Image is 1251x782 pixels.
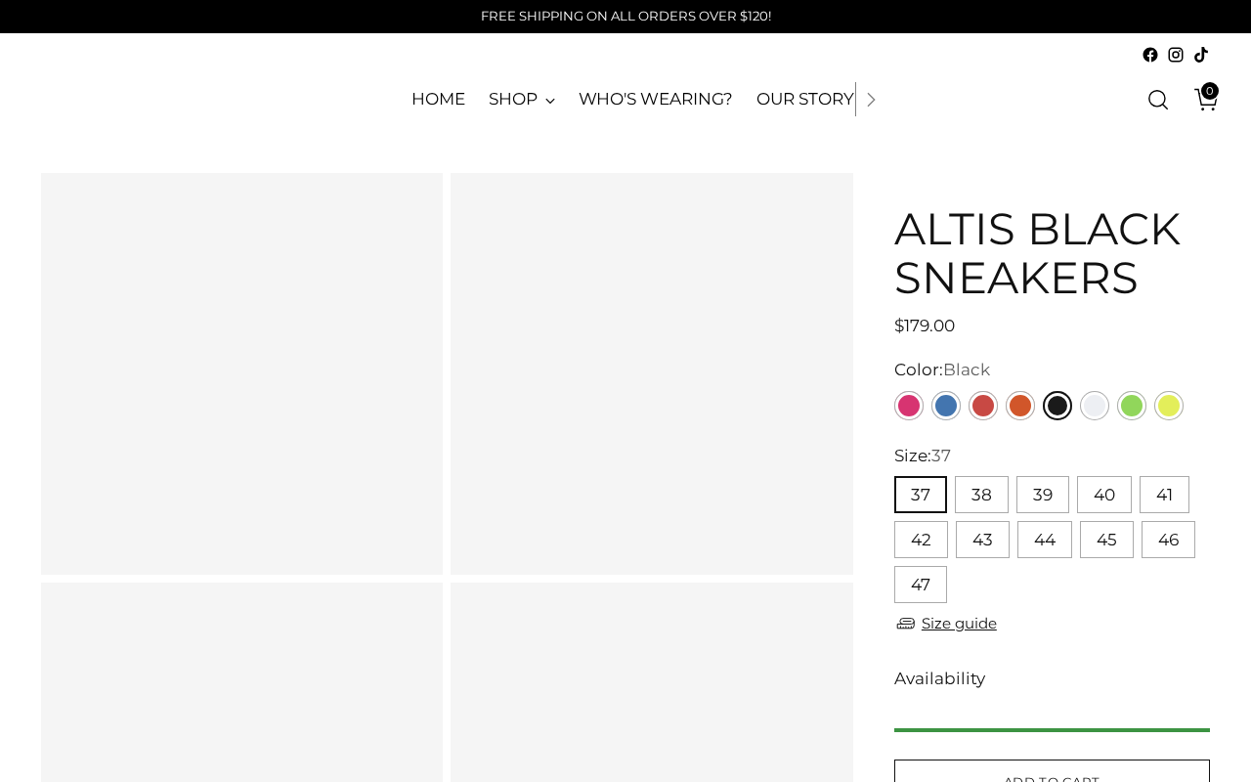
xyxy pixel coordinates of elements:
a: Pink [894,391,924,420]
a: HOME [411,78,465,121]
button: 44 [1017,521,1072,558]
a: Blue [931,391,961,420]
a: Open cart modal [1180,80,1219,119]
a: black sneaker close up shot [451,173,852,575]
button: 45 [1080,521,1134,558]
a: White [1080,391,1109,420]
span: Black [943,360,990,379]
button: 39 [1016,476,1069,513]
button: 46 [1142,521,1195,558]
a: ATHLETIKAN [41,84,383,114]
a: ALTIS Black Sneakers [41,173,443,575]
a: Black [1043,391,1072,420]
p: FREE SHIPPING ON ALL ORDERS OVER $120! [481,7,771,26]
button: 47 [894,566,947,603]
button: 42 [894,521,948,558]
button: 38 [955,476,1009,513]
a: SHOP [489,78,555,121]
label: Color: [894,358,990,383]
span: $179.00 [894,314,955,339]
a: Green [1117,391,1146,420]
span: Availability [894,667,985,692]
h1: ALTIS Black Sneakers [894,204,1210,301]
a: Size guide [894,611,997,635]
a: Yellow [1154,391,1184,420]
button: 43 [956,521,1010,558]
a: Orange [1006,391,1035,420]
span: 0 [1201,82,1219,100]
label: Size: [894,444,951,469]
button: 37 [894,476,947,513]
button: 40 [1077,476,1132,513]
a: WHO'S WEARING? [579,78,734,121]
span: 37 [931,446,951,465]
a: Open search modal [1139,80,1178,119]
a: Red [969,391,998,420]
a: OUR STORY [756,78,853,121]
button: 41 [1140,476,1189,513]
